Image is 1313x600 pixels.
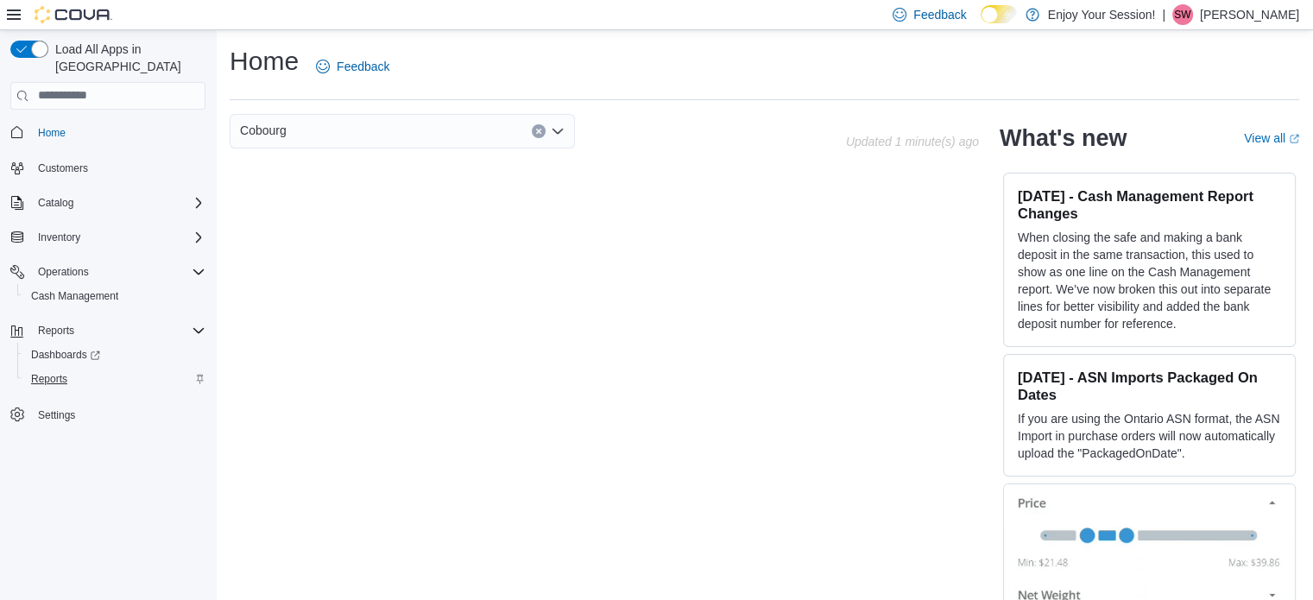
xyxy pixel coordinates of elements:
p: When closing the safe and making a bank deposit in the same transaction, this used to show as one... [1018,229,1281,332]
button: Cash Management [17,284,212,308]
span: Catalog [38,196,73,210]
button: Catalog [3,191,212,215]
button: Reports [3,319,212,343]
span: Reports [31,320,205,341]
a: Dashboards [17,343,212,367]
nav: Complex example [10,113,205,472]
a: Cash Management [24,286,125,306]
span: Feedback [913,6,966,23]
button: Inventory [31,227,87,248]
p: [PERSON_NAME] [1200,4,1299,25]
span: Home [31,122,205,143]
span: Settings [38,408,75,422]
span: Feedback [337,58,389,75]
span: Reports [24,369,205,389]
button: Customers [3,155,212,180]
p: If you are using the Ontario ASN format, the ASN Import in purchase orders will now automatically... [1018,410,1281,462]
a: Feedback [309,49,396,84]
span: Operations [38,265,89,279]
span: Dashboards [31,348,100,362]
img: Cova [35,6,112,23]
a: Dashboards [24,344,107,365]
div: Sarah Wilson [1172,4,1193,25]
span: Catalog [31,193,205,213]
button: Home [3,120,212,145]
span: Operations [31,262,205,282]
a: Customers [31,158,95,179]
span: Cobourg [240,120,287,141]
span: Inventory [31,227,205,248]
p: Enjoy Your Session! [1048,4,1156,25]
span: Dashboards [24,344,205,365]
button: Settings [3,401,212,426]
button: Inventory [3,225,212,249]
p: Updated 1 minute(s) ago [846,135,979,148]
a: Reports [24,369,74,389]
button: Operations [3,260,212,284]
h2: What's new [1000,124,1127,152]
span: Settings [31,403,205,425]
button: Reports [31,320,81,341]
span: Home [38,126,66,140]
a: View allExternal link [1244,131,1299,145]
span: Load All Apps in [GEOGRAPHIC_DATA] [48,41,205,75]
h3: [DATE] - ASN Imports Packaged On Dates [1018,369,1281,403]
button: Catalog [31,193,80,213]
span: Dark Mode [981,23,982,24]
p: | [1162,4,1165,25]
a: Settings [31,405,82,426]
span: Cash Management [24,286,205,306]
span: Customers [31,157,205,179]
h1: Home [230,44,299,79]
span: Customers [38,161,88,175]
svg: External link [1289,134,1299,144]
a: Home [31,123,73,143]
span: SW [1174,4,1190,25]
span: Reports [31,372,67,386]
span: Inventory [38,231,80,244]
button: Open list of options [551,124,565,138]
span: Reports [38,324,74,338]
span: Cash Management [31,289,118,303]
button: Reports [17,367,212,391]
button: Operations [31,262,96,282]
button: Clear input [532,124,546,138]
input: Dark Mode [981,5,1017,23]
h3: [DATE] - Cash Management Report Changes [1018,187,1281,222]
